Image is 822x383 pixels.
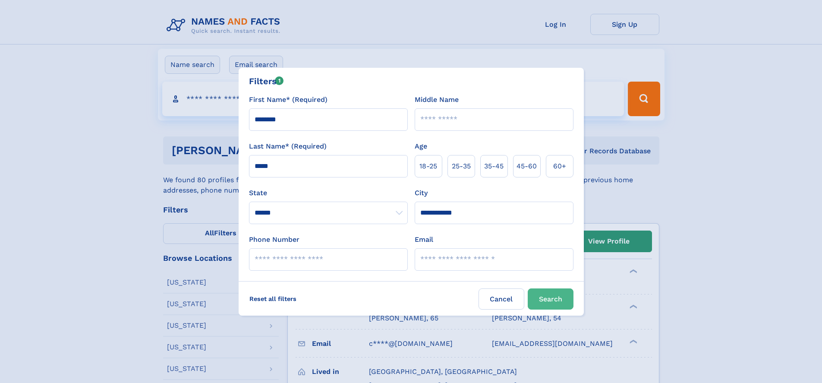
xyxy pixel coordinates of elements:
[415,95,459,105] label: Middle Name
[517,161,537,171] span: 45‑60
[528,288,573,310] button: Search
[249,95,328,105] label: First Name* (Required)
[244,288,302,309] label: Reset all filters
[415,141,427,152] label: Age
[249,188,408,198] label: State
[484,161,504,171] span: 35‑45
[452,161,471,171] span: 25‑35
[415,234,433,245] label: Email
[553,161,566,171] span: 60+
[479,288,524,310] label: Cancel
[415,188,428,198] label: City
[249,141,327,152] label: Last Name* (Required)
[419,161,437,171] span: 18‑25
[249,75,284,88] div: Filters
[249,234,299,245] label: Phone Number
